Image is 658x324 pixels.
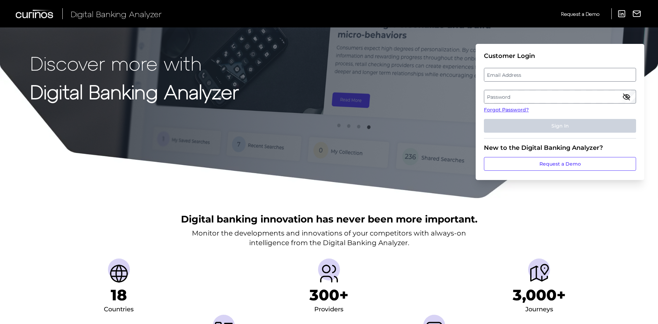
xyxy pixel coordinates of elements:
[484,144,636,152] div: New to the Digital Banking Analyzer?
[181,213,477,226] h2: Digital banking innovation has never been more important.
[309,286,349,304] h1: 300+
[30,52,239,74] p: Discover more with
[484,157,636,171] a: Request a Demo
[561,11,599,17] span: Request a Demo
[111,286,127,304] h1: 18
[561,8,599,20] a: Request a Demo
[484,69,635,81] label: Email Address
[484,106,636,113] a: Forgot Password?
[108,263,130,285] img: Countries
[513,286,566,304] h1: 3,000+
[528,263,550,285] img: Journeys
[71,9,162,19] span: Digital Banking Analyzer
[484,119,636,133] button: Sign In
[314,304,343,315] div: Providers
[525,304,553,315] div: Journeys
[16,10,54,18] img: Curinos
[104,304,134,315] div: Countries
[318,263,340,285] img: Providers
[484,52,636,60] div: Customer Login
[192,228,466,248] p: Monitor the developments and innovations of your competitors with always-on intelligence from the...
[484,91,635,103] label: Password
[30,80,239,103] strong: Digital Banking Analyzer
